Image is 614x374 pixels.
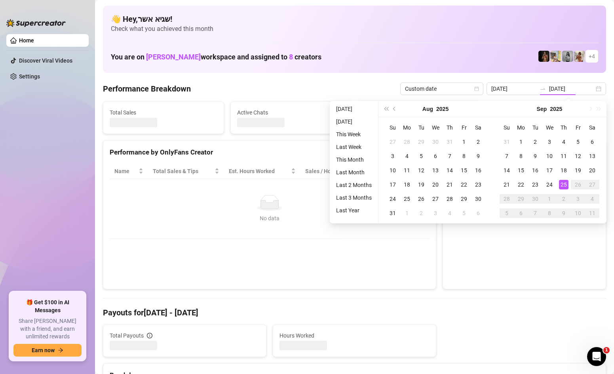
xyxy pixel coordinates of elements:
[114,167,137,176] span: Name
[358,164,430,179] th: Chat Conversion
[103,83,191,94] h4: Performance Breakdown
[13,317,82,341] span: Share [PERSON_NAME] with a friend, and earn unlimited rewards
[58,347,63,353] span: arrow-right
[13,299,82,314] span: 🎁 Get $100 in AI Messages
[365,108,472,117] span: Messages Sent
[540,86,546,92] span: swap-right
[474,86,479,91] span: calendar
[110,164,148,179] th: Name
[118,214,422,223] div: No data
[603,347,610,353] span: 1
[111,53,321,61] h1: You are on workspace and assigned to creators
[153,167,213,176] span: Total Sales & Tips
[103,307,606,318] h4: Payouts for [DATE] - [DATE]
[19,57,72,64] a: Discover Viral Videos
[13,344,82,357] button: Earn nowarrow-right
[111,13,598,25] h4: 👋 Hey, שגיא אשר !
[574,51,585,62] img: Green
[237,108,345,117] span: Active Chats
[540,86,546,92] span: to
[146,53,201,61] span: [PERSON_NAME]
[110,331,144,340] span: Total Payouts
[405,83,479,95] span: Custom date
[549,84,594,93] input: End date
[562,51,573,62] img: A
[19,37,34,44] a: Home
[491,84,536,93] input: Start date
[32,347,55,353] span: Earn now
[300,164,358,179] th: Sales / Hour
[589,52,595,61] span: + 4
[19,73,40,80] a: Settings
[305,167,347,176] span: Sales / Hour
[110,147,430,158] div: Performance by OnlyFans Creator
[148,164,224,179] th: Total Sales & Tips
[6,19,66,27] img: logo-BBDzfeDw.svg
[289,53,293,61] span: 8
[110,108,217,117] span: Total Sales
[449,147,599,158] div: Sales by OnlyFans Creator
[550,51,561,62] img: Prinssesa4u
[363,167,418,176] span: Chat Conversion
[538,51,549,62] img: D
[229,167,289,176] div: Est. Hours Worked
[279,331,430,340] span: Hours Worked
[587,347,606,366] iframe: Intercom live chat
[147,333,152,338] span: info-circle
[111,25,598,33] span: Check what you achieved this month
